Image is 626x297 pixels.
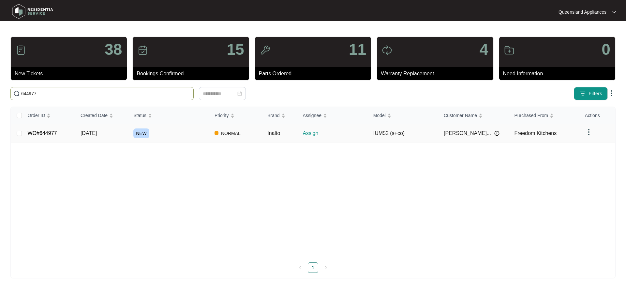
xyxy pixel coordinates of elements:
img: search-icon [13,90,20,97]
img: dropdown arrow [585,128,593,136]
p: Bookings Confirmed [137,70,249,78]
span: Filters [589,90,602,97]
p: Warranty Replacement [381,70,493,78]
p: Parts Ordered [259,70,371,78]
img: icon [382,45,392,55]
span: Customer Name [444,112,477,119]
span: Model [373,112,386,119]
p: 38 [105,42,122,57]
span: Assignee [303,112,321,119]
img: icon [260,45,270,55]
span: Purchased From [514,112,548,119]
span: [DATE] [81,130,97,136]
span: [PERSON_NAME]... [444,129,491,137]
img: residentia service logo [10,2,55,21]
button: filter iconFilters [574,87,608,100]
p: Assign [303,129,368,137]
th: Priority [209,107,262,124]
span: Inalto [267,130,280,136]
li: Next Page [321,262,331,273]
span: Created Date [81,112,108,119]
th: Purchased From [509,107,579,124]
span: Brand [267,112,279,119]
button: right [321,262,331,273]
img: icon [504,45,514,55]
p: Queensland Appliances [559,9,606,15]
th: Customer Name [439,107,509,124]
p: Need Information [503,70,615,78]
span: Priority [215,112,229,119]
img: icon [16,45,26,55]
span: NORMAL [218,129,243,137]
li: Previous Page [295,262,305,273]
a: WO#644977 [28,130,57,136]
span: Order ID [28,112,45,119]
span: Freedom Kitchens [514,130,557,136]
th: Assignee [297,107,368,124]
th: Order ID [22,107,75,124]
th: Created Date [75,107,128,124]
th: Actions [580,107,615,124]
p: 15 [227,42,244,57]
button: left [295,262,305,273]
span: left [298,266,302,270]
p: New Tickets [15,70,127,78]
p: 11 [349,42,366,57]
input: Search by Order Id, Assignee Name, Customer Name, Brand and Model [21,90,191,97]
td: IUM52 (s+co) [368,124,439,142]
span: right [324,266,328,270]
th: Brand [262,107,297,124]
th: Status [128,107,209,124]
a: 1 [308,263,318,273]
img: icon [138,45,148,55]
img: dropdown arrow [612,10,616,14]
img: filter icon [579,90,586,97]
img: Info icon [494,131,499,136]
p: 0 [602,42,610,57]
img: Vercel Logo [215,131,218,135]
p: 4 [480,42,488,57]
img: dropdown arrow [608,89,616,97]
span: Status [133,112,146,119]
span: NEW [133,128,149,138]
th: Model [368,107,439,124]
